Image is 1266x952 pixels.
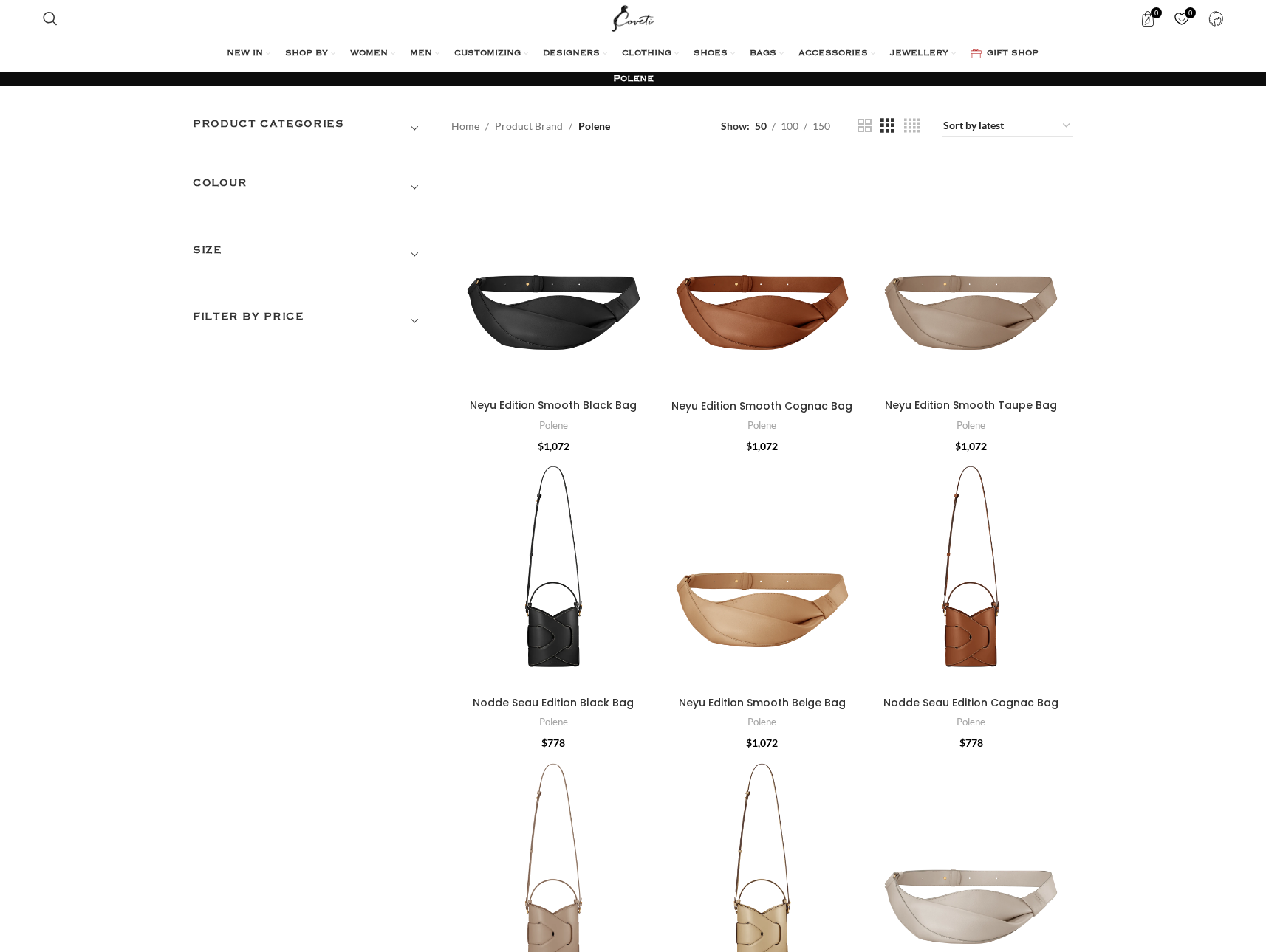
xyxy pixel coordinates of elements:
a: Neyu Edition Smooth Beige Bag [660,455,865,689]
span: GIFT SHOP [987,48,1039,60]
a: Neyu Edition Smooth Taupe Bag [869,159,1073,392]
span: ACCESSORIES [798,48,868,60]
a: Polene [539,715,568,729]
bdi: 778 [959,737,983,749]
img: GiftBag [971,49,982,58]
span: SHOP BY [285,48,328,60]
a: ACCESSORIES [798,39,875,69]
span: CUSTOMIZING [454,48,521,60]
a: Neyu Edition Smooth Black Bag [470,398,637,413]
div: Main navigation [35,39,1231,69]
a: Neyu Edition Smooth Cognac Bag [660,159,865,393]
a: GIFT SHOP [971,39,1039,69]
span: NEW IN [227,48,263,60]
a: Nodde Seau Edition Cognac Bag [869,455,1073,689]
a: SHOES [694,39,735,69]
span: $ [746,737,752,749]
a: Polene [747,715,776,729]
div: My Wishlist [1166,4,1197,33]
bdi: 1,072 [955,440,987,452]
a: CUSTOMIZING [454,39,528,69]
a: Neyu Edition Smooth Taupe Bag [885,398,1057,413]
span: JEWELLERY [890,48,948,60]
a: Polene [539,418,568,432]
span: WOMEN [350,48,388,60]
bdi: 1,072 [538,440,569,452]
bdi: 1,072 [746,440,778,452]
span: 0 [1151,7,1162,18]
span: MEN [410,48,432,60]
a: DESIGNERS [543,39,607,69]
span: $ [955,440,961,452]
a: BAGS [750,39,784,69]
a: Nodde Seau Edition Black Bag [451,455,656,689]
a: JEWELLERY [890,39,956,69]
a: Neyu Edition Smooth Cognac Bag [671,399,852,413]
h3: COLOUR [193,175,429,200]
a: WOMEN [350,39,395,69]
span: CLOTHING [622,48,671,60]
a: Neyu Edition Smooth Black Bag [451,159,656,392]
a: Search [35,4,65,33]
bdi: 778 [541,737,565,749]
a: MEN [410,39,439,69]
a: Site logo [609,11,658,24]
span: DESIGNERS [543,48,600,60]
a: Polene [957,715,985,729]
span: $ [746,440,752,452]
a: SHOP BY [285,39,335,69]
a: Neyu Edition Smooth Beige Bag [679,695,846,710]
a: Polene [747,418,776,432]
span: $ [959,737,965,749]
span: $ [538,440,544,452]
h3: SIZE [193,242,429,267]
span: $ [541,737,547,749]
a: 0 [1132,4,1163,33]
a: 0 [1166,4,1197,33]
a: Nodde Seau Edition Black Bag [473,695,634,710]
h3: Product categories [193,116,429,141]
a: Polene [957,418,985,432]
span: SHOES [694,48,728,60]
span: BAGS [750,48,776,60]
a: NEW IN [227,39,270,69]
h3: Filter by price [193,308,429,334]
bdi: 1,072 [746,737,778,749]
span: 0 [1185,7,1196,18]
a: CLOTHING [622,39,679,69]
a: Nodde Seau Edition Cognac Bag [883,695,1058,710]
